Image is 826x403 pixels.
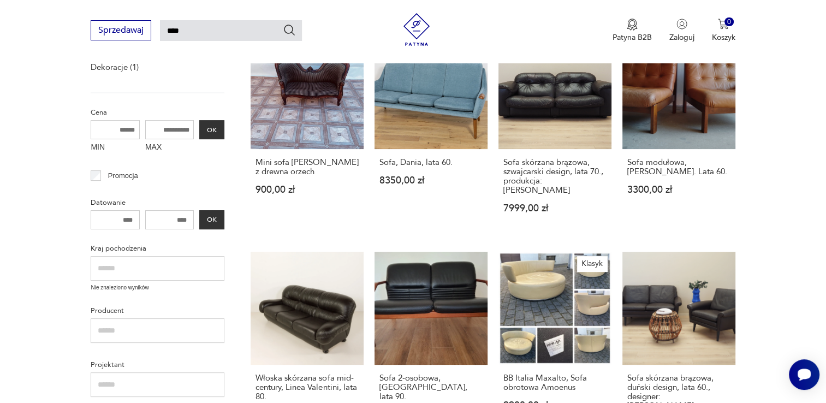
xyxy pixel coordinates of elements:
a: Sofa skórzana brązowa, szwajcarski design, lata 70., produkcja: De SedeSofa skórzana brązowa, szw... [498,36,611,234]
a: Mini sofa ludwikowska z drewna orzechMini sofa [PERSON_NAME] z drewna orzech900,00 zł [251,36,364,234]
p: Zaloguj [669,32,694,43]
h3: Sofa modułowa, [PERSON_NAME]. Lata 60. [627,158,730,176]
a: Sofa modułowa, Gustav Bergmann. Lata 60.Sofa modułowa, [PERSON_NAME]. Lata 60.3300,00 zł [622,36,735,234]
p: Datowanie [91,197,224,209]
p: 900,00 zł [255,185,359,194]
h3: Sofa skórzana brązowa, szwajcarski design, lata 70., produkcja: [PERSON_NAME] [503,158,607,195]
div: 0 [724,17,734,27]
a: Sofa, Dania, lata 60.Sofa, Dania, lata 60.8350,00 zł [375,36,488,234]
a: Sprzedawaj [91,27,151,35]
img: Ikonka użytkownika [676,19,687,29]
img: Ikona koszyka [718,19,729,29]
p: Promocja [108,170,138,182]
p: Cena [91,106,224,118]
label: MIN [91,139,140,157]
button: OK [199,210,224,229]
p: Koszyk [712,32,735,43]
img: Patyna - sklep z meblami i dekoracjami vintage [400,13,433,46]
a: Dekoracje (1) [91,60,139,75]
h3: BB Italia Maxalto, Sofa obrotowa Amoenus [503,374,607,392]
p: Kraj pochodzenia [91,242,224,254]
p: Producent [91,305,224,317]
h3: Włoska skórzana sofa mid-century, Linea Valentini, lata 80. [255,374,359,401]
button: OK [199,120,224,139]
p: Patyna B2B [613,32,652,43]
p: Nie znaleziono wyników [91,283,224,292]
h3: Mini sofa [PERSON_NAME] z drewna orzech [255,158,359,176]
button: Sprzedawaj [91,20,151,40]
p: Projektant [91,359,224,371]
p: 3300,00 zł [627,185,730,194]
p: 8350,00 zł [379,176,483,185]
button: Szukaj [283,23,296,37]
button: Patyna B2B [613,19,652,43]
label: MAX [145,139,194,157]
h3: Sofa 2-osobowa, [GEOGRAPHIC_DATA], lata 90. [379,374,483,401]
button: Zaloguj [669,19,694,43]
p: 7999,00 zł [503,204,607,213]
a: Ikona medaluPatyna B2B [613,19,652,43]
iframe: Smartsupp widget button [789,359,819,390]
h3: Sofa, Dania, lata 60. [379,158,483,167]
img: Ikona medalu [627,19,638,31]
button: 0Koszyk [712,19,735,43]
